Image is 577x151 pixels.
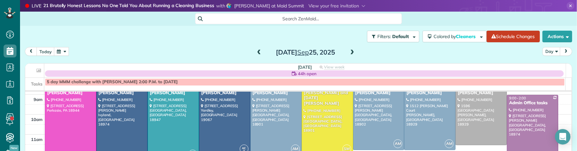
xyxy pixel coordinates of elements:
[509,100,556,106] div: Admin Office tasks
[298,70,317,77] span: 44h open
[509,96,526,100] span: 9:00 - 2:00
[406,90,454,96] div: [PERSON_NAME]
[393,139,402,148] span: AM
[457,90,505,96] div: [PERSON_NAME]
[555,129,571,145] div: Open Intercom Messenger
[25,47,37,56] button: prev
[367,31,419,42] button: Filters: Default
[34,97,43,102] span: 9am
[252,90,300,96] div: [PERSON_NAME]
[542,31,572,42] button: Actions
[378,34,391,39] span: Filters:
[47,90,94,96] div: [PERSON_NAME]
[364,31,419,42] a: Filters: Default
[297,48,309,56] span: Sep
[542,47,561,56] button: Day
[150,90,197,96] div: [PERSON_NAME]
[304,90,351,107] div: [PERSON_NAME] and [DATE][PERSON_NAME]
[37,47,55,56] button: today
[47,79,178,85] span: 5 day MMM challenge with [PERSON_NAME] 2:00 P.M. to [DATE]
[242,146,246,150] span: AC
[31,137,43,142] span: 11am
[265,49,346,56] h2: [DATE] 25, 2025
[216,3,225,9] span: with
[298,65,312,70] span: [DATE]
[98,90,146,96] div: [PERSON_NAME]
[487,31,540,42] a: Schedule Changes
[43,3,214,9] strong: 21 Brutally Honest Lessons No One Told You About Running a Cleaning Business
[234,3,304,9] span: [PERSON_NAME] at Maid Summit
[434,34,478,39] span: Colored by
[226,3,232,8] img: angela-brown-4d683074ae0fcca95727484455e3f3202927d5098cd1ff65ad77dadb9e4011d8.jpg
[445,139,454,148] span: AM
[355,90,403,96] div: [PERSON_NAME]
[201,90,248,96] div: [PERSON_NAME]
[560,47,572,56] button: next
[456,34,477,39] span: Cleaners
[31,117,43,122] span: 10am
[324,65,345,70] span: View week
[423,31,487,42] button: Colored byCleaners
[393,34,410,39] span: Default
